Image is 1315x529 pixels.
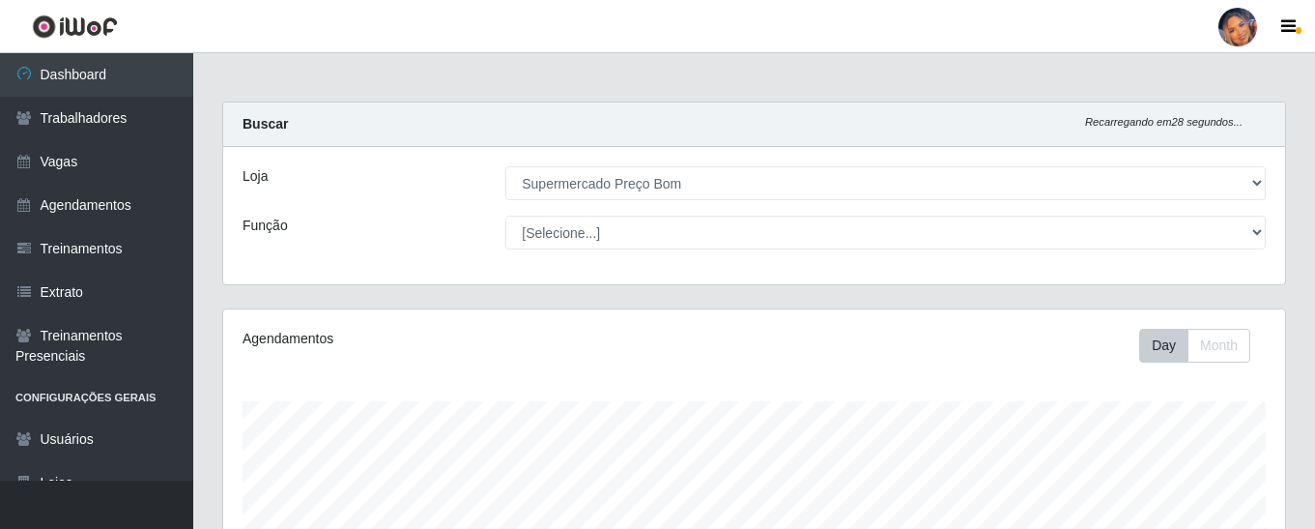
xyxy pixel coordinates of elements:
strong: Buscar [243,116,288,132]
button: Day [1139,329,1188,363]
div: Agendamentos [243,329,652,349]
label: Função [243,216,288,236]
i: Recarregando em 28 segundos... [1085,116,1243,128]
img: CoreUI Logo [32,15,118,39]
div: First group [1139,329,1250,363]
button: Month [1187,329,1250,363]
div: Toolbar with button groups [1139,329,1266,363]
label: Loja [243,166,268,187]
